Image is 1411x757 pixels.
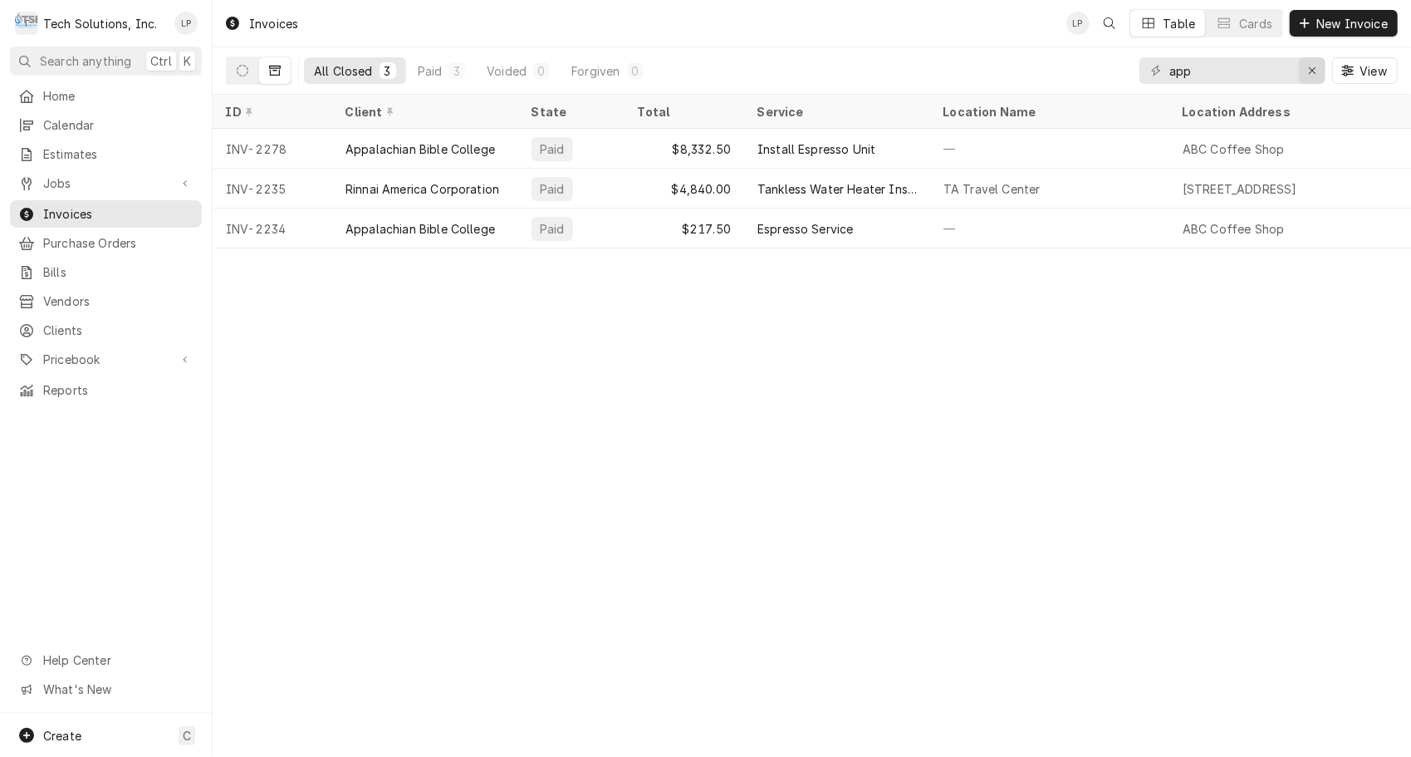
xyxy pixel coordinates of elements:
[536,62,546,80] div: 0
[1066,12,1090,35] div: LP
[174,12,198,35] div: LP
[10,646,202,674] a: Go to Help Center
[43,292,194,310] span: Vendors
[1066,12,1090,35] div: Lisa Paschal's Avatar
[226,103,316,120] div: ID
[43,322,194,339] span: Clients
[43,681,192,698] span: What's New
[571,62,620,80] div: Forgiven
[625,209,744,248] div: $217.50
[10,288,202,315] a: Vendors
[183,727,191,745] span: C
[10,376,202,404] a: Reports
[930,209,1169,248] div: —
[10,82,202,110] a: Home
[538,220,566,238] div: Paid
[1096,10,1123,37] button: Open search
[10,317,202,344] a: Clients
[10,258,202,286] a: Bills
[15,12,38,35] div: Tech Solutions, Inc.'s Avatar
[1313,15,1391,32] span: New Invoice
[943,180,1041,198] div: TA Travel Center
[943,103,1153,120] div: Location Name
[43,234,194,252] span: Purchase Orders
[1183,180,1297,198] div: [STREET_ADDRESS]
[487,62,527,80] div: Voided
[10,229,202,257] a: Purchase Orders
[757,180,917,198] div: Tankless Water Heater Install
[10,111,202,139] a: Calendar
[345,140,495,158] div: Appalachian Bible College
[314,62,373,80] div: All Closed
[10,140,202,168] a: Estimates
[213,209,332,248] div: INV-2234
[345,220,495,238] div: Appalachian Bible College
[1239,15,1272,32] div: Cards
[930,129,1169,169] div: —
[625,129,744,169] div: $8,332.50
[345,180,499,198] div: Rinnai America Corporation
[1332,57,1398,84] button: View
[174,12,198,35] div: Lisa Paschal's Avatar
[1183,103,1392,120] div: Location Address
[15,12,38,35] div: T
[10,200,202,228] a: Invoices
[43,351,169,368] span: Pricebook
[43,729,81,743] span: Create
[1183,140,1284,158] div: ABC Coffee Shop
[43,15,157,32] div: Tech Solutions, Inc.
[538,180,566,198] div: Paid
[757,140,875,158] div: Install Espresso Unit
[43,263,194,281] span: Bills
[43,116,194,134] span: Calendar
[10,170,202,197] a: Go to Jobs
[757,220,854,238] div: Espresso Service
[10,346,202,373] a: Go to Pricebook
[630,62,640,80] div: 0
[383,62,393,80] div: 3
[213,169,332,209] div: INV-2235
[43,381,194,399] span: Reports
[418,62,443,80] div: Paid
[43,175,169,192] span: Jobs
[43,145,194,163] span: Estimates
[345,103,502,120] div: Client
[638,103,728,120] div: Total
[40,52,131,70] span: Search anything
[757,103,914,120] div: Service
[1356,62,1390,80] span: View
[184,52,191,70] span: K
[1299,57,1325,84] button: Erase input
[10,676,202,703] a: Go to What's New
[532,103,611,120] div: State
[43,651,192,669] span: Help Center
[1183,220,1284,238] div: ABC Coffee Shop
[213,129,332,169] div: INV-2278
[452,62,462,80] div: 3
[1164,15,1196,32] div: Table
[10,47,202,76] button: Search anythingCtrlK
[43,87,194,105] span: Home
[150,52,172,70] span: Ctrl
[43,205,194,223] span: Invoices
[625,169,744,209] div: $4,840.00
[538,140,566,158] div: Paid
[1290,10,1398,37] button: New Invoice
[1169,57,1294,84] input: Keyword search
